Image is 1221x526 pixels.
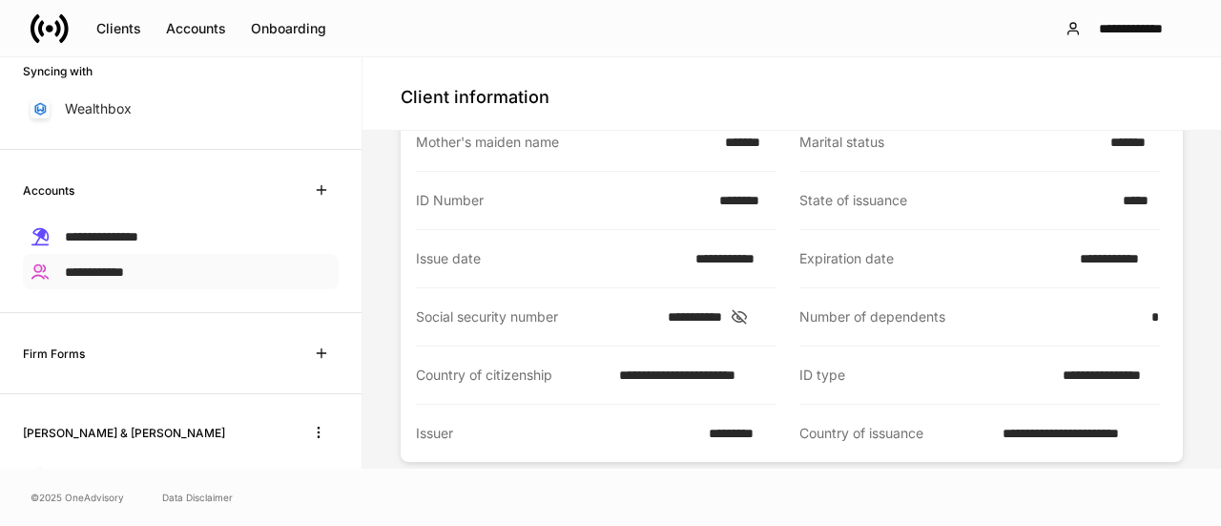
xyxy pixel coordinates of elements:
h6: Firm Forms [23,345,85,363]
h6: Syncing with [23,62,93,80]
div: Country of citizenship [416,366,608,385]
a: Data Disclaimer [162,490,233,505]
div: Mother's maiden name [416,133,714,152]
h6: [PERSON_NAME] & [PERSON_NAME] [23,424,225,442]
div: Onboarding [251,22,326,35]
div: Accounts [166,22,226,35]
h6: Accounts [23,181,74,200]
div: Issue date [416,249,684,268]
div: Country of issuance [799,424,991,443]
a: Wealthbox [23,92,339,126]
div: Number of dependents [799,307,1140,326]
p: Wealthbox [65,99,132,118]
div: Expiration date [799,249,1068,268]
div: Clients [96,22,141,35]
button: Onboarding [238,13,339,44]
div: ID Number [416,191,708,210]
h4: Client information [401,86,549,109]
button: Clients [84,13,154,44]
div: State of issuance [799,191,1111,210]
div: ID type [799,366,1051,385]
div: Issuer [416,424,697,443]
div: Marital status [799,133,1099,152]
button: Accounts [154,13,238,44]
div: Social security number [416,307,656,326]
a: [PERSON_NAME] [23,459,339,494]
p: [PERSON_NAME] [65,467,175,486]
span: © 2025 OneAdvisory [31,490,124,505]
